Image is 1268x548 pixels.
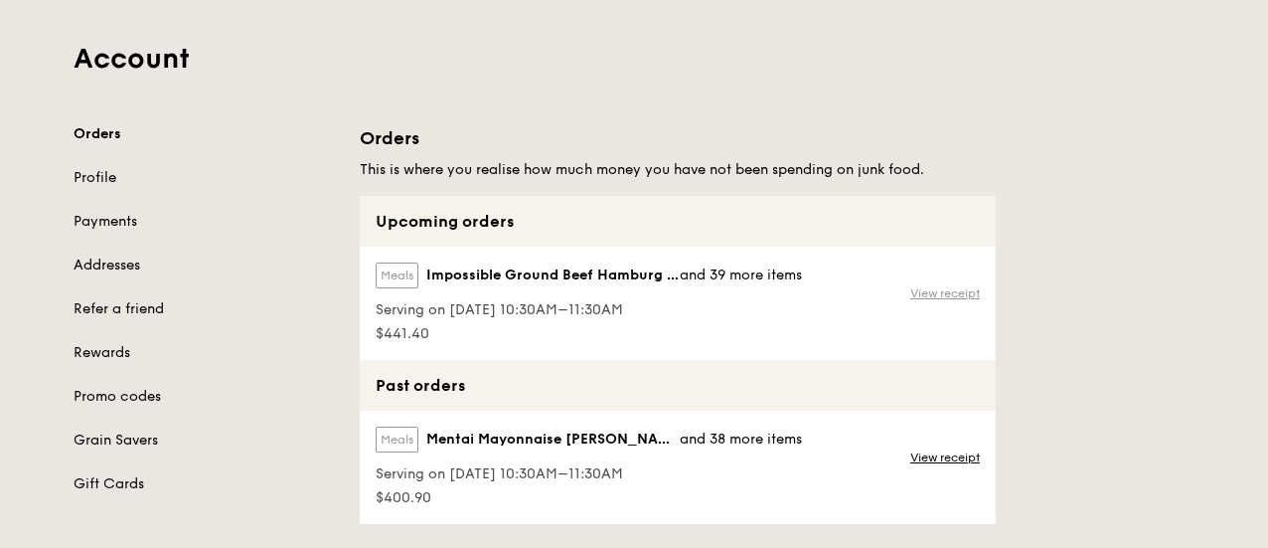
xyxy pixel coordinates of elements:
a: Profile [74,168,336,188]
span: $441.40 [376,324,802,344]
a: Grain Savers [74,431,336,451]
a: Orders [74,124,336,144]
span: Serving on [DATE] 10:30AM–11:30AM [376,464,802,484]
a: Rewards [74,343,336,363]
span: Impossible Ground Beef Hamburg with Japanese Curry [426,266,680,285]
a: Payments [74,212,336,232]
label: Meals [376,427,418,453]
span: and 38 more items [680,431,802,448]
a: Addresses [74,256,336,275]
div: Past orders [360,360,996,411]
h1: Account [74,41,1194,77]
span: $400.90 [376,488,802,508]
label: Meals [376,263,418,288]
span: Serving on [DATE] 10:30AM–11:30AM [376,300,802,320]
div: Upcoming orders [360,196,996,247]
span: Mentai Mayonnaise [PERSON_NAME] [426,430,680,450]
a: View receipt [910,450,980,465]
a: View receipt [910,285,980,301]
h5: This is where you realise how much money you have not been spending on junk food. [360,160,996,180]
a: Refer a friend [74,299,336,319]
span: and 39 more items [680,267,802,283]
a: Promo codes [74,387,336,407]
a: Gift Cards [74,474,336,494]
h1: Orders [360,124,996,152]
